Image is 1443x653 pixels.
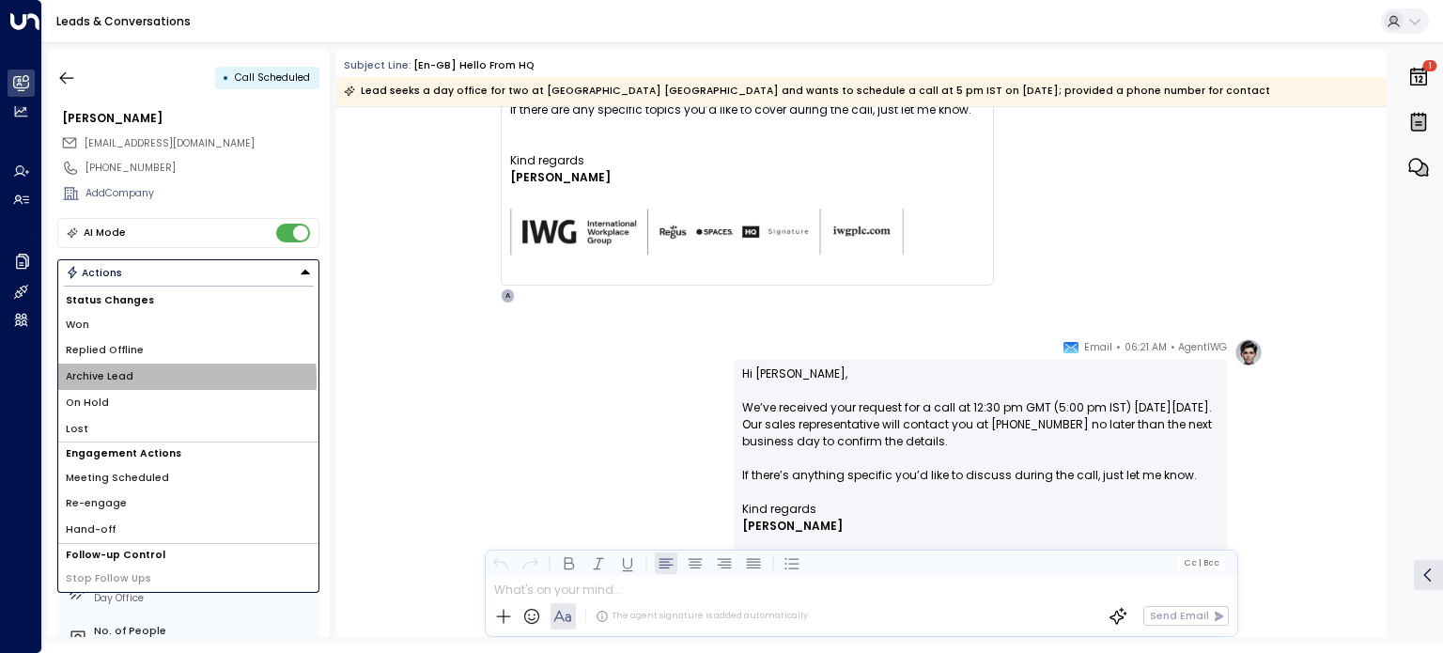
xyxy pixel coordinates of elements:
span: Kind regards [510,152,584,169]
div: [PERSON_NAME] [62,110,319,127]
span: 06:21 AM [1125,338,1167,357]
span: [PERSON_NAME] [742,518,843,535]
div: Actions [66,266,123,279]
span: Archive Lead [66,369,133,384]
div: [en-GB] Hello from HQ [413,58,535,73]
span: • [1116,338,1121,357]
button: Cc|Bcc [1178,556,1225,569]
span: [EMAIL_ADDRESS][DOMAIN_NAME] [85,136,255,150]
span: 1 [1423,60,1437,71]
label: No. of People [94,624,314,639]
span: Meeting Scheduled [66,471,169,486]
div: Lead seeks a day office for two at [GEOGRAPHIC_DATA] [GEOGRAPHIC_DATA] and wants to schedule a ca... [344,82,1270,101]
h1: Follow-up Control [58,544,318,566]
button: Actions [57,259,319,286]
button: 1 [1403,56,1435,98]
span: Stop Follow Ups [66,571,151,586]
span: AgentIWG [1178,338,1227,357]
span: On Hold [66,396,109,411]
img: AIorK4zU2Kz5WUNqa9ifSKC9jFH1hjwenjvh85X70KBOPduETvkeZu4OqG8oPuqbwvp3xfXcMQJCRtwYb-SG [510,209,905,257]
span: Email [1084,338,1112,357]
span: Won [66,318,89,333]
span: Replied Offline [66,343,144,358]
span: Call Scheduled [235,70,310,85]
span: [PERSON_NAME] [510,169,611,186]
div: A [501,288,516,303]
span: Subject Line: [344,58,411,72]
span: • [1171,338,1175,357]
div: • [223,65,229,90]
div: AI Mode [84,224,126,242]
span: ryanthomaskk89@yahoo.com [85,136,255,151]
span: Re-engage [66,496,127,511]
div: Day Office [94,591,314,606]
span: Cc Bcc [1184,558,1219,567]
p: Hi [PERSON_NAME], We’ve received your request for a call at 12:30 pm GMT (5:00 pm IST) [DATE][DAT... [742,365,1218,501]
button: Undo [489,552,512,574]
div: Button group with a nested menu [57,259,319,286]
a: Leads & Conversations [56,13,191,29]
span: Hand-off [66,522,116,537]
div: The agent signature is added automatically [596,610,808,623]
span: Kind regards [742,501,816,518]
span: Lost [66,422,88,437]
h1: Engagement Actions [58,443,318,464]
button: Redo [519,552,541,574]
img: profile-logo.png [1234,338,1263,366]
div: AddCompany [85,186,319,201]
h1: Status Changes [58,289,318,311]
div: Signature [742,501,1218,628]
div: [PHONE_NUMBER] [85,161,319,176]
span: | [1198,558,1201,567]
